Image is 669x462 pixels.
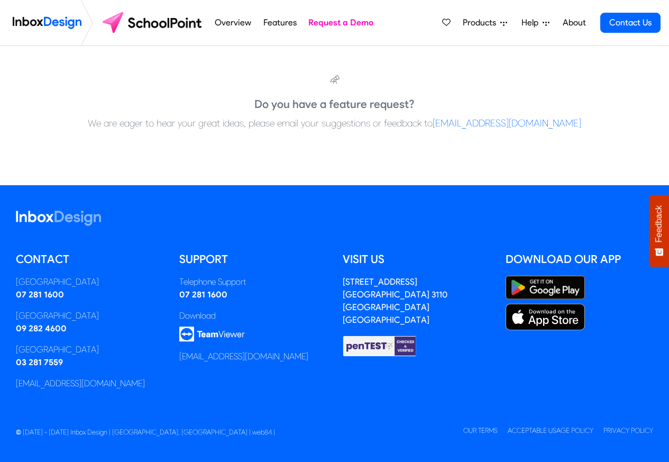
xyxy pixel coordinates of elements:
a: [EMAIL_ADDRESS][DOMAIN_NAME] [179,351,308,361]
a: Contact Us [600,13,661,33]
a: Checked & Verified by penTEST [343,340,417,350]
a: Request a Demo [306,12,377,33]
address: [STREET_ADDRESS] [GEOGRAPHIC_DATA] 3110 [GEOGRAPHIC_DATA] [GEOGRAPHIC_DATA] [343,277,447,325]
button: Feedback - Show survey [649,195,669,267]
div: [GEOGRAPHIC_DATA] [16,310,163,322]
img: Checked & Verified by penTEST [343,335,417,357]
a: 07 281 1600 [16,289,64,300]
span: Help [521,16,543,29]
a: [EMAIL_ADDRESS][DOMAIN_NAME] [433,117,581,129]
img: logo_inboxdesign_white.svg [16,211,101,226]
img: logo_teamviewer.svg [179,327,245,342]
span: © [DATE] - [DATE] Inbox Design | [GEOGRAPHIC_DATA], [GEOGRAPHIC_DATA] | web84 | [16,428,275,436]
div: [GEOGRAPHIC_DATA] [16,276,163,288]
img: schoolpoint logo [97,10,209,35]
a: 03 281 7559 [16,357,63,367]
a: About [560,12,589,33]
h5: Download our App [506,251,653,267]
a: [STREET_ADDRESS][GEOGRAPHIC_DATA] 3110[GEOGRAPHIC_DATA][GEOGRAPHIC_DATA] [343,277,447,325]
img: Google Play Store [506,276,585,300]
a: Products [459,12,511,33]
img: Apple App Store [506,304,585,330]
a: Help [517,12,554,33]
a: [EMAIL_ADDRESS][DOMAIN_NAME] [16,378,145,388]
a: Our Terms [463,427,498,434]
h5: Contact [16,251,163,267]
a: Privacy Policy [603,427,653,434]
h5: Visit us [343,251,490,267]
a: 09 282 4600 [16,323,67,333]
span: Feedback [654,205,664,242]
h6: We are eager to hear your great ideas, please email your suggestions or feedback to [88,116,581,130]
span: Products [463,16,500,29]
a: Acceptable Usage Policy [508,427,593,434]
a: Features [260,12,299,33]
h5: Support [179,251,327,267]
a: 07 281 1600 [179,289,227,300]
h5: Do you have a feature request? [254,96,415,112]
div: Download [179,310,327,322]
div: [GEOGRAPHIC_DATA] [16,343,163,356]
a: Overview [212,12,254,33]
div: Telephone Support [179,276,327,288]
